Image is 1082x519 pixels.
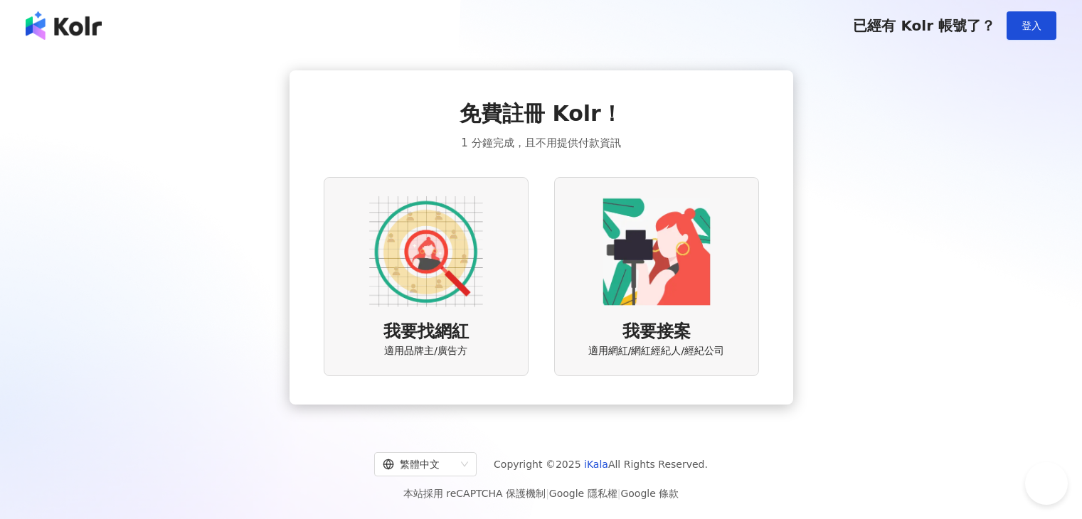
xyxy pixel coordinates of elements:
[383,320,469,344] span: 我要找網紅
[1007,11,1056,40] button: 登入
[617,488,621,499] span: |
[546,488,549,499] span: |
[622,320,691,344] span: 我要接案
[584,459,608,470] a: iKala
[494,456,708,473] span: Copyright © 2025 All Rights Reserved.
[384,344,467,358] span: 適用品牌主/廣告方
[369,195,483,309] img: AD identity option
[1022,20,1041,31] span: 登入
[1025,462,1068,505] iframe: Help Scout Beacon - Open
[600,195,714,309] img: KOL identity option
[460,99,622,129] span: 免費註冊 Kolr！
[403,485,679,502] span: 本站採用 reCAPTCHA 保護機制
[383,453,455,476] div: 繁體中文
[461,134,620,151] span: 1 分鐘完成，且不用提供付款資訊
[549,488,617,499] a: Google 隱私權
[588,344,724,358] span: 適用網紅/網紅經紀人/經紀公司
[853,17,995,34] span: 已經有 Kolr 帳號了？
[26,11,102,40] img: logo
[620,488,679,499] a: Google 條款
